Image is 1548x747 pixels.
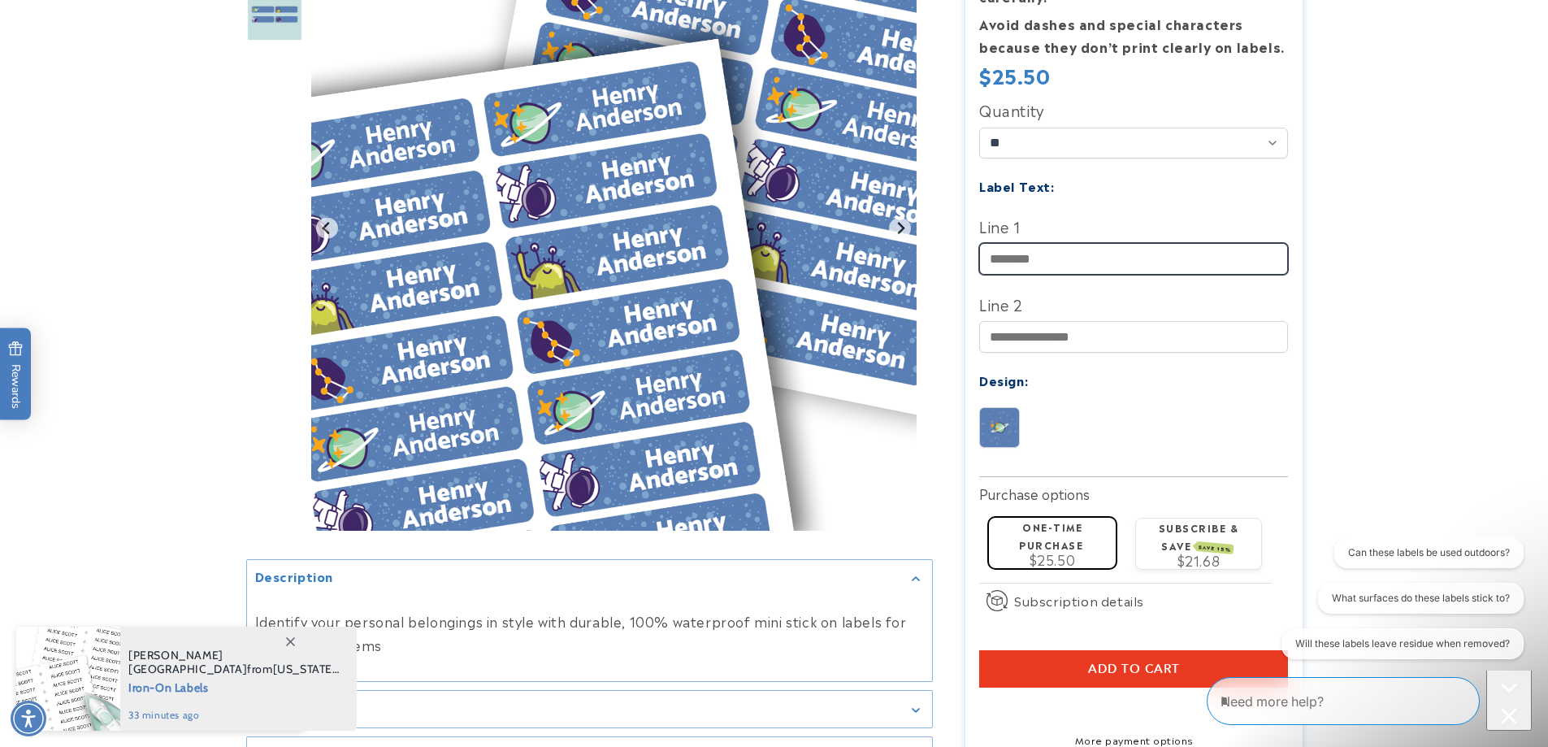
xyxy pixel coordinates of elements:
[128,676,340,697] span: Iron-On Labels
[1207,671,1532,731] iframe: Gorgias Floating Chat
[8,341,24,408] span: Rewards
[128,649,340,676] span: from , purchased
[979,484,1090,503] label: Purchase options
[247,561,932,597] summary: Description
[889,218,911,240] button: Next slide
[1019,519,1083,551] label: One-time purchase
[979,176,1055,195] label: Label Text:
[1159,520,1239,552] label: Subscribe & save
[979,213,1288,239] label: Line 1
[1014,591,1144,610] span: Subscription details
[247,692,932,728] summary: Features
[1273,537,1532,674] iframe: Gorgias live chat conversation starters
[11,701,46,736] div: Accessibility Menu
[979,371,1028,389] label: Design:
[979,650,1288,688] button: Add to cart
[979,97,1288,123] label: Quantity
[1177,550,1221,570] span: $21.68
[1088,662,1180,676] span: Add to cart
[979,14,1285,57] strong: Avoid dashes and special characters because they don’t print clearly on labels.
[1196,541,1234,554] span: SAVE 15%
[255,569,334,585] h2: Description
[128,675,247,690] span: [GEOGRAPHIC_DATA]
[1030,549,1076,569] span: $25.50
[980,408,1019,447] img: Galaxy
[128,708,340,723] span: 33 minutes ago
[316,218,338,240] button: Go to last slide
[979,60,1051,89] span: $25.50
[255,610,924,657] p: Identify your personal belongings in style with durable, 100% waterproof mini stick on labels for...
[273,662,339,676] span: [US_STATE]
[128,648,247,676] span: [PERSON_NAME][GEOGRAPHIC_DATA]
[979,732,1288,747] a: More payment options
[979,291,1288,317] label: Line 2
